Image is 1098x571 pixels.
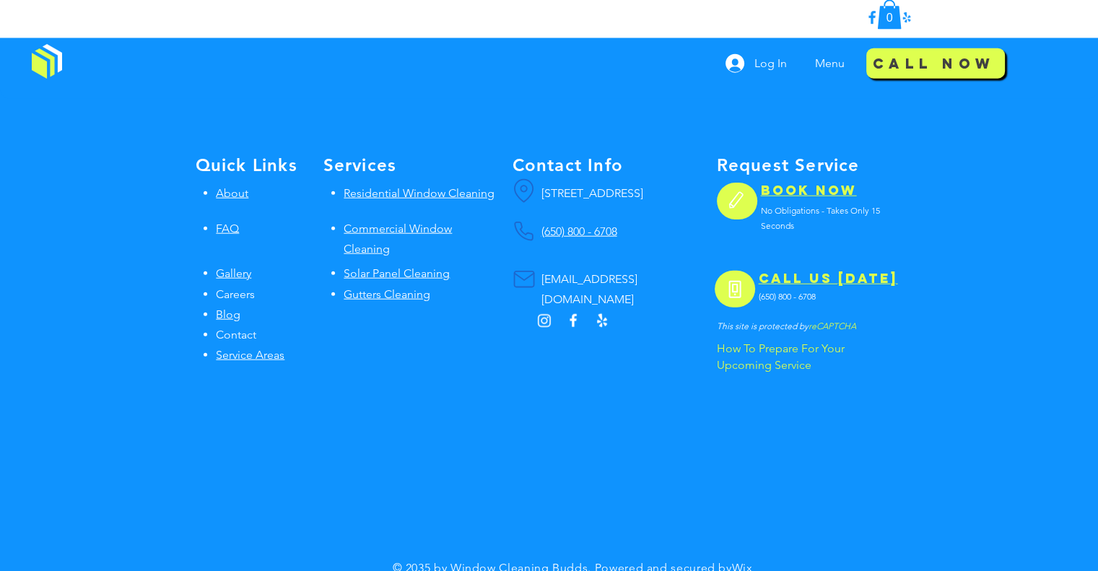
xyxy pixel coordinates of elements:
[216,222,239,235] a: FAQ
[216,348,284,362] a: Service Areas
[344,287,430,301] a: Gutters Cleaning
[863,9,915,26] ul: Social Bar
[809,321,856,331] span: reCAPTCHA
[513,178,536,204] button: Location
[717,341,845,372] span: How To Prepare For Your Upcoming Service
[873,53,995,73] span: Call Now
[715,271,755,308] a: Phone
[513,221,536,243] button: Phone
[808,45,852,82] p: Menu
[196,154,297,175] span: Quick Links
[761,182,857,199] a: BOOK NOW
[898,9,915,26] img: Yelp!
[565,312,582,329] img: Facebook
[536,312,611,329] ul: Social Bar
[216,287,255,301] span: Careers
[323,154,397,175] span: Services
[513,269,536,290] button: Mail
[717,183,757,219] button: Edit
[216,308,240,321] a: Blog
[541,186,643,200] span: [STREET_ADDRESS]
[541,272,637,306] a: [EMAIL_ADDRESS][DOMAIN_NAME]
[541,225,617,238] a: (650) 800 - 6708
[804,45,860,82] div: Menu
[717,321,809,331] span: This site is protected by
[717,154,860,175] span: Request Service
[216,328,256,341] span: Contact
[344,186,494,200] a: Residential Window Cleaning
[32,44,62,79] img: Window Cleaning Budds, Affordable window cleaning services near me in Los Angeles
[804,45,860,82] nav: Site
[216,266,251,280] a: Gallery
[902,509,1098,571] iframe: Wix Chat
[761,205,880,231] span: No Obligations - Takes Only 15 Seconds
[216,186,248,200] a: About
[749,56,792,71] span: Log In
[593,312,611,329] img: Yelp!
[715,50,797,77] button: Log In
[513,154,623,175] span: Contact Info
[866,47,1005,79] a: Call Now
[344,266,450,280] a: Solar Panel Cleaning
[863,9,881,26] img: Facebook
[759,270,898,287] a: CALL US [DATE]
[344,222,452,256] a: Commercial Window Cleaning
[759,291,816,302] span: (650) 800 - 6708
[536,312,553,329] img: Instagram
